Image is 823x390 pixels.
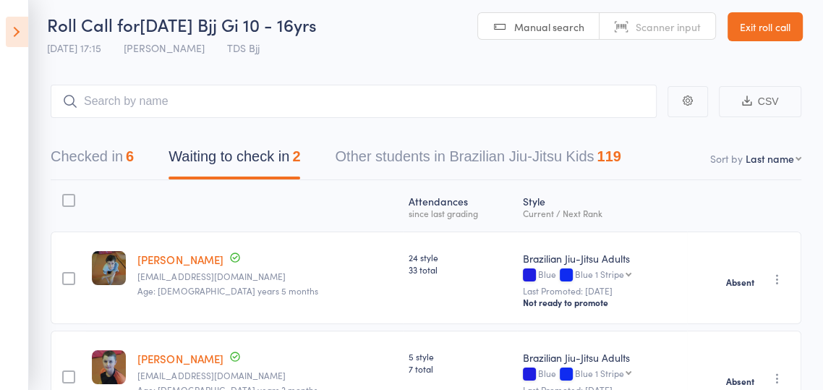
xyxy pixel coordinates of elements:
label: Sort by [710,151,743,166]
strong: Absent [726,376,754,387]
span: [PERSON_NAME] [124,41,205,55]
div: Last name [746,151,794,166]
img: image1742365787.png [92,350,126,384]
small: Last Promoted: [DATE] [523,286,681,296]
div: Brazilian Jiu-Jitsu Adults [523,251,681,266]
strong: Absent [726,276,754,288]
span: TDS Bjj [227,41,260,55]
a: [PERSON_NAME] [137,252,223,267]
span: Manual search [514,20,584,34]
div: Style [517,187,687,225]
span: 33 total [409,263,511,276]
div: 2 [292,148,300,164]
a: [PERSON_NAME] [137,351,223,366]
div: 119 [597,148,621,164]
span: Age: [DEMOGRAPHIC_DATA] years 5 months [137,284,317,297]
button: Waiting to check in2 [169,141,300,179]
small: awildremedy@gmail.com [137,271,396,281]
div: Blue 1 Stripe [575,368,624,378]
span: 7 total [409,363,511,375]
div: 6 [126,148,134,164]
span: 5 style [409,350,511,363]
button: CSV [719,86,801,117]
a: Exit roll call [728,12,803,41]
input: Search by name [51,85,657,118]
button: Checked in6 [51,141,134,179]
span: Scanner input [636,20,701,34]
div: since last grading [409,208,511,218]
div: Atten­dances [403,187,517,225]
div: Brazilian Jiu-Jitsu Adults [523,350,681,365]
div: Blue [523,368,681,381]
small: Emery44@bigpond.com [137,370,396,381]
span: Roll Call for [47,12,140,36]
button: Other students in Brazilian Jiu-Jitsu Kids119 [335,141,621,179]
span: [DATE] Bjj Gi 10 - 16yrs [140,12,317,36]
span: [DATE] 17:15 [47,41,101,55]
div: Not ready to promote [523,297,681,308]
div: Current / Next Rank [523,208,681,218]
img: image1742365753.png [92,251,126,285]
span: 24 style [409,251,511,263]
div: Blue 1 Stripe [575,269,624,279]
div: Blue [523,269,681,281]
